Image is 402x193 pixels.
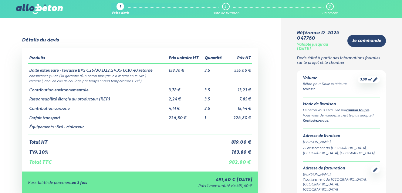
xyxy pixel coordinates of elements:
[203,54,225,64] th: Quantité
[303,134,380,139] div: Adresse de livraison
[225,111,252,121] td: 226,80 €
[28,120,167,135] td: Équipements : 8x4 - Malaxeur
[203,83,225,93] td: 3.5
[203,64,225,73] td: 3.5
[167,102,203,111] td: 4,41 €
[28,83,167,93] td: Contribution environnementale
[303,172,371,177] div: [PERSON_NAME]
[22,38,59,43] div: Détails du devis
[303,146,380,156] div: 7 Lotissement du [GEOGRAPHIC_DATA], [GEOGRAPHIC_DATA], [GEOGRAPHIC_DATA]
[303,119,328,123] a: Contactez-nous
[225,5,226,9] div: 2
[16,4,63,14] img: allobéton
[72,181,87,185] strong: en 2 fois
[297,30,343,41] div: Référence D-2025-047760
[303,113,380,124] div: Vous vous demandez si c’est le plus adapté ? .
[28,155,225,165] td: Total TTC
[28,78,252,83] td: retardé ( idéal en cas de coulage par temps chaud température > 25° )
[297,56,386,65] p: Devis édité à partir des informations fournies sur le projet et le chantier
[297,43,343,51] div: Valable jusqu'au [DATE]
[111,11,129,15] div: Votre devis
[348,169,395,186] iframe: Help widget launcher
[167,111,203,121] td: 226,80 €
[303,76,358,81] div: Volume
[167,64,203,73] td: 158,76 €
[303,166,371,171] div: Adresse de facturation
[225,64,252,73] td: 555,66 €
[145,184,252,189] div: Puis 1 mensualité de 491,40 €
[28,135,225,145] td: Total HT
[28,111,167,121] td: Forfait transport
[303,108,380,113] div: Le béton vous sera livré par
[28,145,225,155] td: TVA 20%
[28,181,145,185] div: Possibilité de paiement
[203,111,225,121] td: 1
[28,93,167,102] td: Responsabilité élargie du producteur (REP)
[347,35,386,47] a: Je commande
[167,83,203,93] td: 3,78 €
[28,64,167,73] td: Dalle extérieure - terrasse BPS C25/30,D22,S4,XF1,Cl0,40,retardé
[329,5,330,9] div: 3
[303,140,380,145] div: [PERSON_NAME]
[352,38,381,44] span: Je commande
[225,155,252,165] td: 982,80 €
[225,135,252,145] td: 819,00 €
[28,54,167,64] th: Produits
[212,11,239,15] div: Date de livraison
[303,82,358,92] div: Béton pour Dalle extérieure - terrasse
[346,109,369,112] a: camion toupie
[225,145,252,155] td: 163,80 €
[203,102,225,111] td: 3.5
[28,73,252,78] td: consistance fluide ( la garantie d’un béton plus facile à mettre en œuvre )
[225,83,252,93] td: 13,23 €
[225,54,252,64] th: Prix HT
[225,93,252,102] td: 7,85 €
[212,3,239,15] a: 2 Date de livraison
[303,102,380,107] div: Mode de livraison
[120,5,121,9] div: 1
[28,102,167,111] td: Contribution carbone
[322,3,337,15] a: 3 Paiement
[167,93,203,102] td: 2,24 €
[167,54,203,64] th: Prix unitaire HT
[322,11,337,15] div: Paiement
[303,177,371,192] div: 7 Lotissement du [GEOGRAPHIC_DATA], [GEOGRAPHIC_DATA], [GEOGRAPHIC_DATA]
[203,93,225,102] td: 3.5
[225,102,252,111] td: 15,44 €
[111,3,129,15] a: 1 Votre devis
[145,178,252,183] div: 491,40 € [DATE]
